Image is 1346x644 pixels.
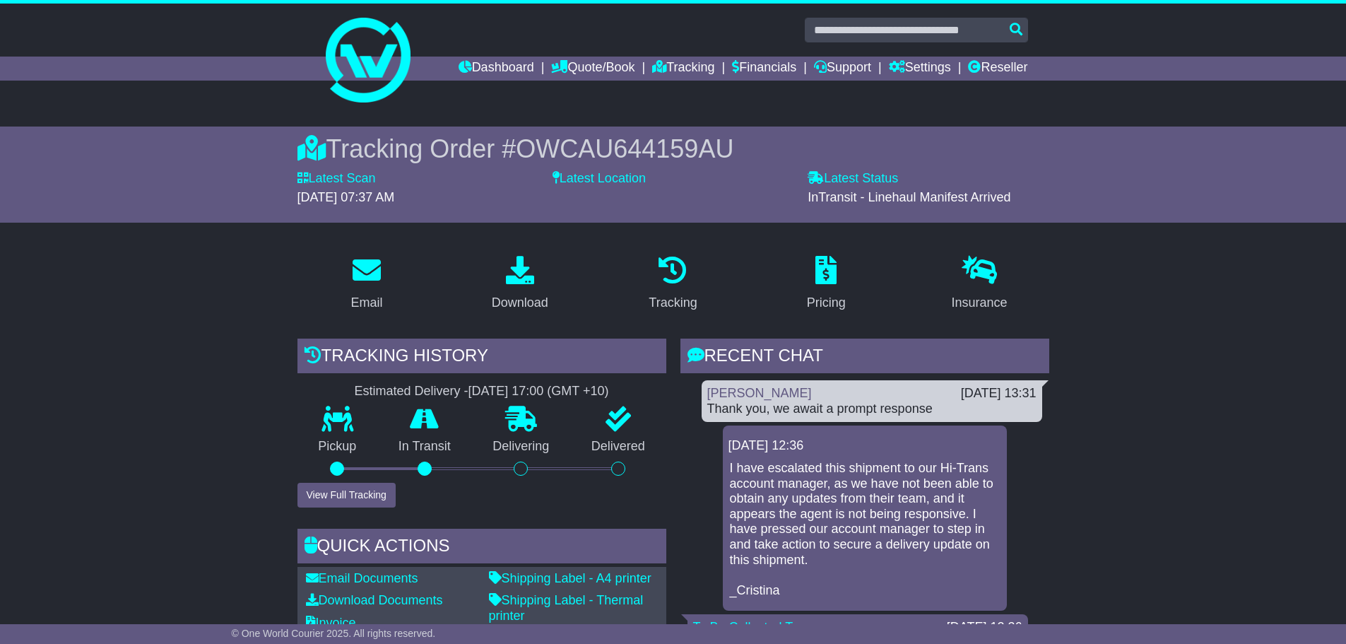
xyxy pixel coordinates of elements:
a: Download [483,251,557,317]
a: Email Documents [306,571,418,585]
a: Settings [889,57,951,81]
a: Invoice [306,616,356,630]
label: Latest Location [553,171,646,187]
a: Financials [732,57,796,81]
div: Tracking Order # [297,134,1049,164]
span: OWCAU644159AU [516,134,733,163]
a: Tracking [639,251,706,317]
span: © One World Courier 2025. All rights reserved. [232,628,436,639]
label: Latest Scan [297,171,376,187]
div: Tracking history [297,339,666,377]
div: [DATE] 12:36 [728,438,1001,454]
a: Tracking [652,57,714,81]
a: Shipping Label - A4 printer [489,571,651,585]
a: Pricing [798,251,855,317]
span: InTransit - Linehaul Manifest Arrived [808,190,1010,204]
div: Estimated Delivery - [297,384,666,399]
a: Support [814,57,871,81]
label: Latest Status [808,171,898,187]
p: Delivered [570,439,666,455]
span: [DATE] 07:37 AM [297,190,395,204]
div: Quick Actions [297,529,666,567]
div: Insurance [952,293,1008,312]
div: Tracking [649,293,697,312]
p: I have escalated this shipment to our Hi-Trans account manager, as we have not been able to obtai... [730,461,1000,598]
a: [PERSON_NAME] [707,386,812,400]
a: Dashboard [459,57,534,81]
div: Thank you, we await a prompt response [707,402,1037,417]
a: Reseller [968,57,1027,81]
div: Pricing [807,293,846,312]
p: Delivering [472,439,571,455]
div: [DATE] 13:31 [961,386,1037,402]
div: [DATE] 17:00 (GMT +10) [468,384,609,399]
p: In Transit [377,439,472,455]
a: Download Documents [306,593,443,607]
button: View Full Tracking [297,483,396,508]
p: Pickup [297,439,378,455]
div: Download [492,293,548,312]
div: RECENT CHAT [680,339,1049,377]
a: Insurance [943,251,1017,317]
a: To Be Collected Team [693,620,817,634]
div: [DATE] 12:36 [947,620,1022,636]
a: Shipping Label - Thermal printer [489,593,644,623]
a: Quote/Book [551,57,634,81]
div: Email [350,293,382,312]
a: Email [341,251,391,317]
